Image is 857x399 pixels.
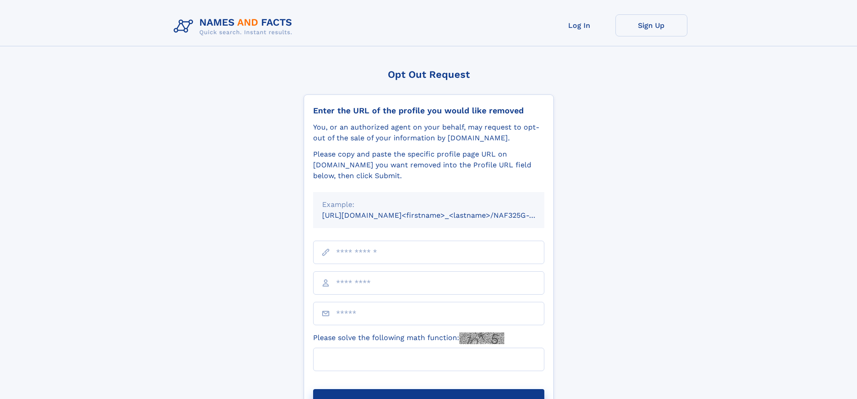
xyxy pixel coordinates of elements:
[322,199,535,210] div: Example:
[313,106,544,116] div: Enter the URL of the profile you would like removed
[170,14,300,39] img: Logo Names and Facts
[313,149,544,181] div: Please copy and paste the specific profile page URL on [DOMAIN_NAME] you want removed into the Pr...
[615,14,687,36] a: Sign Up
[304,69,554,80] div: Opt Out Request
[313,122,544,143] div: You, or an authorized agent on your behalf, may request to opt-out of the sale of your informatio...
[322,211,561,220] small: [URL][DOMAIN_NAME]<firstname>_<lastname>/NAF325G-xxxxxxxx
[313,332,504,344] label: Please solve the following math function:
[543,14,615,36] a: Log In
